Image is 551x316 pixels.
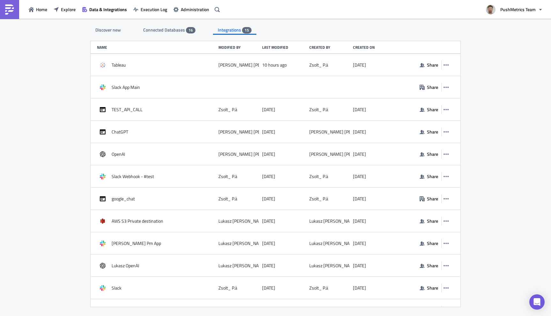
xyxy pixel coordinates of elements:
time: 2023-09-06T14:09:58Z [353,129,366,135]
time: 2023-04-24T13:50:11Z [353,62,366,68]
div: Lukasz [PERSON_NAME] [309,241,357,246]
span: 16 [188,28,193,33]
span: Slack App Main [112,84,140,90]
span: Connected Databases [143,26,186,33]
span: Data & Integrations [89,6,127,13]
time: 2023-09-25T14:10:56Z [353,151,366,157]
span: Share [427,240,438,247]
button: PushMetrics Team [482,3,546,17]
button: Administration [170,4,212,14]
span: OpenAI [112,151,125,157]
time: 2023-11-24T14:10:40Z [353,174,366,179]
button: Explore [50,4,79,14]
div: Zsolt_ P.ä [218,107,237,112]
time: 2024-06-19T13:03:07Z [262,218,275,224]
div: Lukasz [PERSON_NAME] [218,218,267,224]
span: Slack [112,285,121,291]
button: Home [26,4,50,14]
time: 2023-09-06T14:09:58Z [262,129,275,135]
img: PushMetrics [4,4,15,15]
span: Share [427,218,438,224]
button: Share [416,149,441,159]
time: 2023-11-24T14:10:40Z [262,174,275,179]
div: [PERSON_NAME] [PERSON_NAME] [309,151,378,157]
span: Share [427,128,438,135]
div: Last modified [262,45,306,50]
div: Zsolt_ P.ä [309,196,328,202]
button: Execution Log [130,4,170,14]
time: 2023-09-25T14:10:56Z [262,151,275,157]
span: Share [427,195,438,202]
div: Zsolt_ P.ä [309,285,328,291]
div: Zsolt_ P.ä [218,196,237,202]
div: Lukasz [PERSON_NAME] [309,218,357,224]
div: Modified by [218,45,259,50]
div: [PERSON_NAME] [PERSON_NAME] [309,129,378,135]
span: Explore [61,6,76,13]
button: Share [416,171,441,181]
span: Share [427,61,438,68]
span: Share [427,84,438,90]
span: AWS S3 Private destination [112,218,163,224]
time: 2025-09-23T06:59:07Z [262,62,287,68]
time: 2023-07-04T14:24:23Z [353,107,366,112]
span: 15 [245,28,249,33]
time: 2023-07-04T14:25:55Z [262,107,275,112]
button: Share [416,283,441,293]
div: Lukasz [PERSON_NAME] [218,241,267,246]
span: google_chat [112,196,135,202]
button: Share [416,127,441,137]
span: Share [427,262,438,269]
div: Name [97,45,215,50]
span: Share [427,284,438,291]
span: Integrations [218,26,242,33]
span: Execution Log [141,6,167,13]
div: Created by [309,45,350,50]
button: Share [416,104,441,114]
button: Share [416,194,441,204]
button: Data & Integrations [79,4,130,14]
time: 2024-06-17T09:09:20Z [262,196,275,202]
button: Share [416,305,441,315]
div: Created on [353,45,397,50]
button: Share [416,82,441,92]
div: Zsolt_ P.ä [309,107,328,112]
div: [PERSON_NAME] [PERSON_NAME] [218,62,288,68]
span: Share [427,173,438,180]
span: PushMetrics Team [500,6,536,13]
div: Zsolt_ P.ä [309,174,328,179]
time: 2024-06-19T13:03:07Z [353,218,366,224]
span: Share [427,151,438,157]
div: Lukasz [PERSON_NAME] [218,263,267,269]
div: Lukasz [PERSON_NAME] [309,263,357,269]
time: 2024-10-17T20:08:36Z [262,263,275,269]
div: Discover new [91,25,126,35]
span: Slack Webhook - #test [112,174,154,179]
time: 2024-10-17T20:08:36Z [353,263,366,269]
div: Zsolt_ P.ä [309,62,328,68]
span: Lukasz OpenAI [112,263,139,269]
span: Administration [181,6,209,13]
button: Share [416,60,441,70]
button: Share [416,238,441,248]
div: Open Intercom Messenger [529,294,545,310]
span: [PERSON_NAME] Pm App [112,241,161,246]
span: Share [427,106,438,113]
span: TEST_API_CALL [112,107,143,112]
time: 2024-09-13T16:04:04Z [262,241,275,246]
button: Share [416,216,441,226]
span: Tableau [112,62,126,68]
div: Zsolt_ P.ä [218,285,237,291]
span: ChatGPT [112,129,128,135]
span: Home [36,6,47,13]
time: 2025-04-15T09:51:20Z [262,285,275,291]
button: Share [416,261,441,270]
div: [PERSON_NAME] [PERSON_NAME] [218,151,288,157]
time: 2024-06-17T08:43:18Z [353,196,366,202]
time: 2024-09-13T16:04:04Z [353,241,366,246]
